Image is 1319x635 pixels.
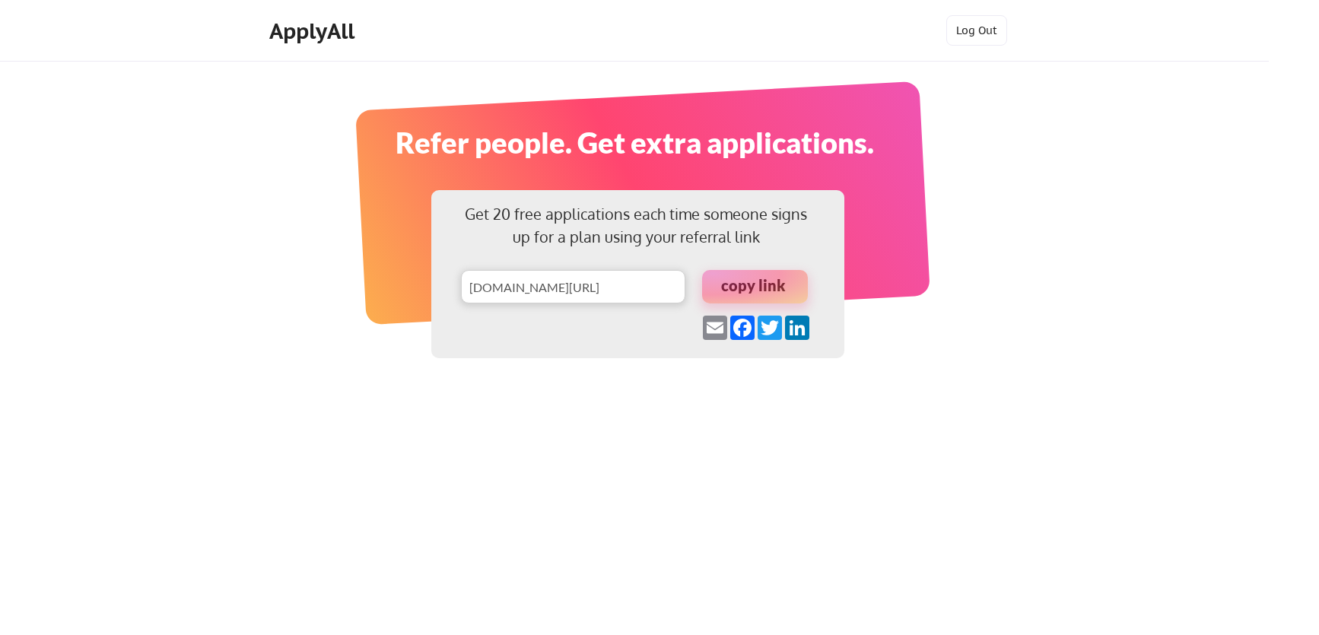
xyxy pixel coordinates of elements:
[729,316,756,340] a: Facebook
[461,202,812,248] div: Get 20 free applications each time someone signs up for a plan using your referral link
[756,316,783,340] a: Twitter
[189,121,1080,164] div: Refer people. Get extra applications.
[783,316,811,340] a: LinkedIn
[946,15,1007,46] button: Log Out
[701,316,729,340] a: Email
[269,18,359,44] div: ApplyAll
